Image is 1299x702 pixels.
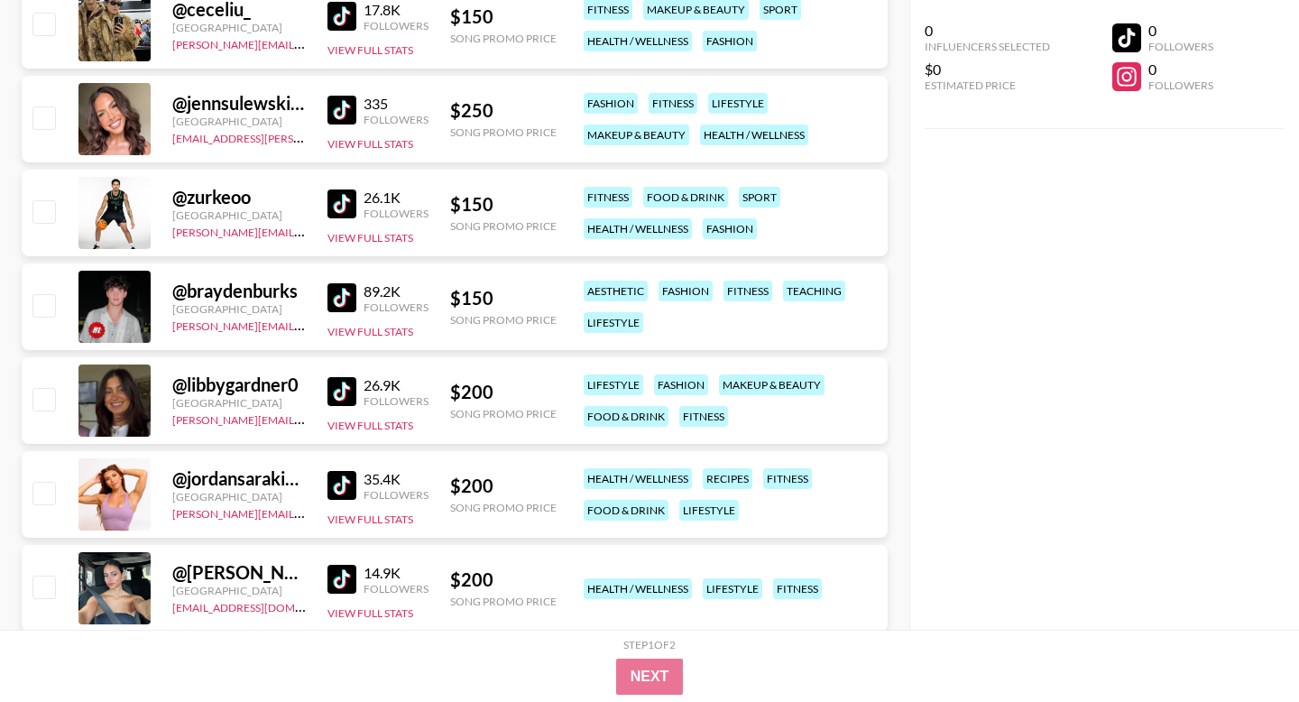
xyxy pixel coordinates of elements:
div: Song Promo Price [450,501,557,514]
div: [GEOGRAPHIC_DATA] [172,302,306,316]
div: Followers [1148,79,1213,92]
div: 0 [925,22,1050,40]
div: fashion [654,374,708,395]
div: Estimated Price [925,79,1050,92]
div: sport [739,187,780,208]
div: fashion [659,281,713,301]
div: health / wellness [700,125,808,145]
div: fitness [763,468,812,489]
a: [PERSON_NAME][EMAIL_ADDRESS][DOMAIN_NAME] [172,410,439,427]
div: lifestyle [584,374,643,395]
img: TikTok [327,189,356,218]
div: 26.1K [364,189,428,207]
div: Followers [364,394,428,408]
div: Step 1 of 2 [623,638,676,651]
button: View Full Stats [327,606,413,620]
div: 89.2K [364,282,428,300]
div: health / wellness [584,218,692,239]
div: fitness [649,93,697,114]
div: Influencers Selected [925,40,1050,53]
div: health / wellness [584,578,692,599]
div: Followers [364,300,428,314]
div: $ 150 [450,287,557,309]
button: View Full Stats [327,419,413,432]
div: fashion [703,218,757,239]
div: fitness [773,578,822,599]
div: [GEOGRAPHIC_DATA] [172,21,306,34]
div: makeup & beauty [584,125,689,145]
div: $ 200 [450,475,557,497]
div: fitness [584,187,632,208]
div: Followers [1148,40,1213,53]
div: fitness [679,406,728,427]
div: @ braydenburks [172,280,306,302]
img: TikTok [327,377,356,406]
a: [EMAIL_ADDRESS][PERSON_NAME][DOMAIN_NAME] [172,128,439,145]
div: Song Promo Price [450,32,557,45]
div: 14.9K [364,564,428,582]
div: lifestyle [708,93,768,114]
div: Followers [364,207,428,220]
div: food & drink [643,187,728,208]
img: TikTok [327,565,356,594]
a: [EMAIL_ADDRESS][DOMAIN_NAME] [172,597,354,614]
button: View Full Stats [327,513,413,526]
div: @ [PERSON_NAME].camilaa [172,561,306,584]
button: View Full Stats [327,137,413,151]
img: TikTok [327,471,356,500]
div: 26.9K [364,376,428,394]
div: lifestyle [679,500,739,521]
div: Song Promo Price [450,595,557,608]
div: $ 150 [450,193,557,216]
div: 35.4K [364,470,428,488]
a: [PERSON_NAME][EMAIL_ADDRESS][PERSON_NAME][DOMAIN_NAME] [172,503,525,521]
button: View Full Stats [327,231,413,245]
div: 0 [1148,22,1213,40]
div: $0 [925,60,1050,79]
div: lifestyle [584,312,643,333]
div: food & drink [584,406,668,427]
img: TikTok [327,283,356,312]
div: [GEOGRAPHIC_DATA] [172,584,306,597]
div: $ 250 [450,99,557,122]
div: [GEOGRAPHIC_DATA] [172,396,306,410]
div: food & drink [584,500,668,521]
a: [PERSON_NAME][EMAIL_ADDRESS][DOMAIN_NAME] [172,34,439,51]
div: $ 150 [450,5,557,28]
div: [GEOGRAPHIC_DATA] [172,490,306,503]
div: @ zurkeoo [172,186,306,208]
div: Followers [364,488,428,502]
img: TikTok [327,96,356,125]
div: health / wellness [584,468,692,489]
div: $ 200 [450,568,557,591]
div: @ jordansarakinis [172,467,306,490]
div: @ libbygardner0 [172,374,306,396]
button: Next [616,659,684,695]
div: fashion [703,31,757,51]
div: fitness [723,281,772,301]
div: 0 [1148,60,1213,79]
div: $ 200 [450,381,557,403]
div: aesthetic [584,281,648,301]
div: 335 [364,95,428,113]
img: TikTok [327,2,356,31]
div: Followers [364,19,428,32]
div: Followers [364,582,428,596]
div: [GEOGRAPHIC_DATA] [172,115,306,128]
div: teaching [783,281,845,301]
button: View Full Stats [327,43,413,57]
div: Song Promo Price [450,313,557,327]
div: 17.8K [364,1,428,19]
div: [GEOGRAPHIC_DATA] [172,208,306,222]
button: View Full Stats [327,325,413,338]
div: fashion [584,93,638,114]
div: Song Promo Price [450,125,557,139]
div: makeup & beauty [719,374,825,395]
div: Followers [364,113,428,126]
div: health / wellness [584,31,692,51]
div: Song Promo Price [450,219,557,233]
div: @ jennsulewski21 [172,92,306,115]
div: Song Promo Price [450,407,557,420]
div: recipes [703,468,752,489]
a: [PERSON_NAME][EMAIL_ADDRESS][DOMAIN_NAME] [172,316,439,333]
